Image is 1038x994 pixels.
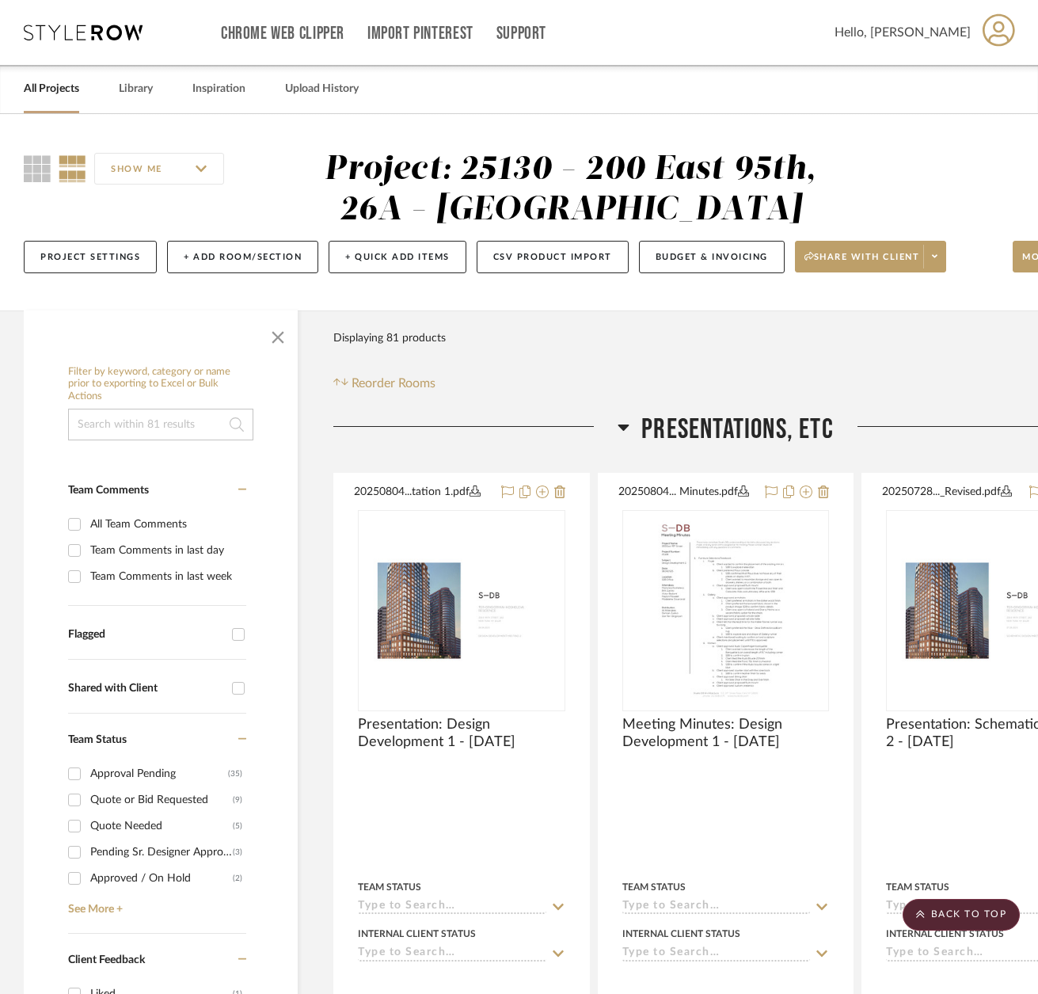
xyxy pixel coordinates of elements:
a: Upload History [285,78,359,100]
input: Search within 81 results [68,409,253,440]
button: Project Settings [24,241,157,273]
div: Project: 25130 - 200 East 95th, 26A - [GEOGRAPHIC_DATA] [325,153,816,227]
div: Approval Pending [90,761,228,786]
input: Type to Search… [622,900,811,915]
div: Internal Client Status [358,927,476,941]
div: Team Comments in last week [90,564,242,589]
a: Chrome Web Clipper [221,27,344,40]
button: + Quick Add Items [329,241,466,273]
input: Type to Search… [622,946,811,962]
a: Support [496,27,546,40]
div: Quote Needed [90,813,233,839]
a: See More + [64,891,246,916]
span: Team Comments [68,485,149,496]
div: Displaying 81 products [333,322,446,354]
div: Team Status [622,880,686,894]
div: Internal Client Status [622,927,740,941]
span: Meeting Minutes: Design Development 1 - [DATE] [622,716,830,751]
div: (35) [228,761,242,786]
img: Presentation: Design Development 1 - 08.04.2025 [359,545,564,676]
button: Share with client [795,241,947,272]
button: 20250804...tation 1.pdf [354,483,492,502]
input: Type to Search… [358,946,546,962]
div: (2) [233,866,242,891]
button: 20250804... Minutes.pdf [618,483,756,502]
img: Meeting Minutes: Design Development 1 - 08.04.2025 [649,512,802,710]
span: Share with client [804,251,920,275]
div: (5) [233,813,242,839]
span: Client Feedback [68,954,145,965]
span: PRESENTATIONS, ETC [641,413,834,447]
span: Team Status [68,734,127,745]
button: Reorder Rooms [333,374,435,393]
div: Quote or Bid Requested [90,787,233,813]
a: Import Pinterest [367,27,473,40]
h6: Filter by keyword, category or name prior to exporting to Excel or Bulk Actions [68,366,253,403]
a: Inspiration [192,78,245,100]
div: Pending Sr. Designer Approval [90,840,233,865]
a: All Projects [24,78,79,100]
div: (3) [233,840,242,865]
button: + Add Room/Section [167,241,318,273]
div: Shared with Client [68,682,224,695]
div: Team Status [358,880,421,894]
div: Team Status [886,880,949,894]
scroll-to-top-button: BACK TO TOP [903,899,1020,931]
span: Reorder Rooms [352,374,435,393]
button: Budget & Invoicing [639,241,785,273]
div: Flagged [68,628,224,642]
input: Type to Search… [358,900,546,915]
div: Approved / On Hold [90,866,233,891]
div: Team Comments in last day [90,538,242,563]
span: Presentation: Design Development 1 - [DATE] [358,716,565,751]
a: Library [119,78,153,100]
button: 20250728..._Revised.pdf [882,483,1020,502]
button: Close [262,318,294,350]
span: Hello, [PERSON_NAME] [835,23,971,42]
button: CSV Product Import [477,241,629,273]
div: (9) [233,787,242,813]
div: All Team Comments [90,512,242,537]
div: Internal Client Status [886,927,1004,941]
